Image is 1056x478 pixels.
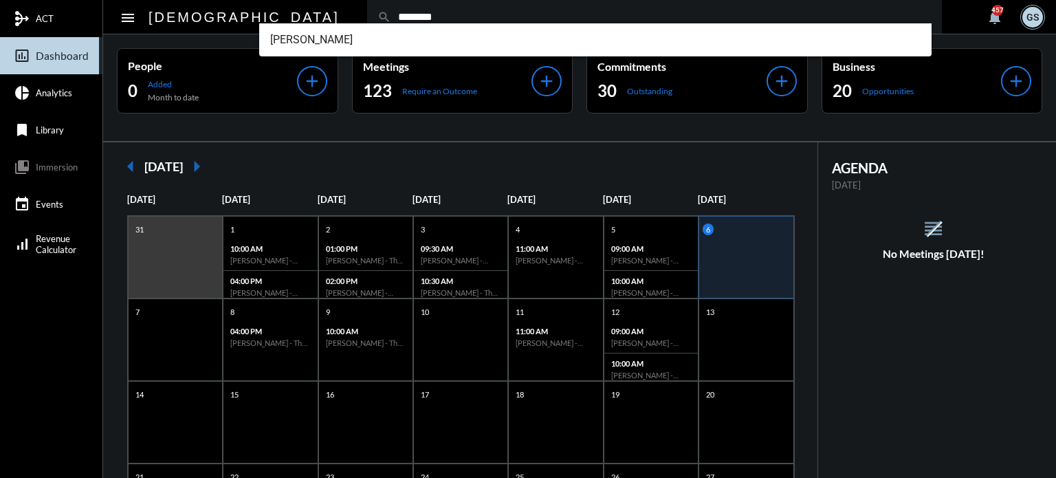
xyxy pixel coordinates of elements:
[1006,72,1026,91] mat-icon: add
[421,244,500,253] p: 09:30 AM
[627,86,672,96] p: Outstanding
[132,306,143,318] p: 7
[833,80,852,102] h2: 20
[230,244,310,253] p: 10:00 AM
[363,60,532,73] p: Meetings
[512,306,527,318] p: 11
[230,256,310,265] h6: [PERSON_NAME] - Action
[114,3,142,31] button: Toggle sidenav
[227,306,238,318] p: 8
[703,224,714,235] p: 6
[14,196,30,213] mat-icon: event
[537,72,556,91] mat-icon: add
[132,224,147,235] p: 31
[611,276,691,285] p: 10:00 AM
[326,327,406,336] p: 10:00 AM
[36,233,76,255] span: Revenue Calculator
[14,159,30,175] mat-icon: collections_bookmark
[326,256,406,265] h6: [PERSON_NAME] - The Philosophy
[992,5,1003,16] div: 457
[183,153,210,180] mat-icon: arrow_right
[377,10,391,24] mat-icon: search
[611,327,691,336] p: 09:00 AM
[148,79,199,89] p: Added
[402,86,477,96] p: Require an Outcome
[36,87,72,98] span: Analytics
[421,288,500,297] h6: [PERSON_NAME] - The Philosophy
[417,224,428,235] p: 3
[608,306,623,318] p: 12
[326,276,406,285] p: 02:00 PM
[36,162,78,173] span: Immersion
[230,338,310,347] h6: [PERSON_NAME] - The Philosophy
[516,327,595,336] p: 11:00 AM
[417,389,432,400] p: 17
[698,194,793,205] p: [DATE]
[611,371,691,380] h6: [PERSON_NAME] - Action
[128,59,297,72] p: People
[512,389,527,400] p: 18
[326,338,406,347] h6: [PERSON_NAME] - The Philosophy
[14,10,30,27] mat-icon: mediation
[516,338,595,347] h6: [PERSON_NAME] - Action
[128,80,137,102] h2: 0
[772,72,791,91] mat-icon: add
[230,276,310,285] p: 04:00 PM
[516,244,595,253] p: 11:00 AM
[14,47,30,64] mat-icon: insert_chart_outlined
[14,85,30,101] mat-icon: pie_chart
[818,248,1050,260] h5: No Meetings [DATE]!
[36,124,64,135] span: Library
[326,244,406,253] p: 01:00 PM
[608,389,623,400] p: 19
[417,306,432,318] p: 10
[227,224,238,235] p: 1
[597,60,767,73] p: Commitments
[363,80,392,102] h2: 123
[322,306,333,318] p: 9
[322,389,338,400] p: 16
[611,338,691,347] h6: [PERSON_NAME] - [PERSON_NAME] - Action
[611,256,691,265] h6: [PERSON_NAME] - [PERSON_NAME] - Action
[507,194,602,205] p: [DATE]
[230,288,310,297] h6: [PERSON_NAME] - Action
[227,389,242,400] p: 15
[14,236,30,252] mat-icon: signal_cellular_alt
[322,224,333,235] p: 2
[412,194,507,205] p: [DATE]
[326,288,406,297] h6: [PERSON_NAME] - Action
[318,194,412,205] p: [DATE]
[14,122,30,138] mat-icon: bookmark
[132,389,147,400] p: 14
[1022,7,1043,28] div: GS
[36,50,89,62] span: Dashboard
[703,389,718,400] p: 20
[922,217,945,240] mat-icon: reorder
[120,10,136,26] mat-icon: Side nav toggle icon
[603,194,698,205] p: [DATE]
[270,23,921,56] span: [PERSON_NAME]
[421,276,500,285] p: 10:30 AM
[36,13,54,24] span: ACT
[144,159,183,174] h2: [DATE]
[127,194,222,205] p: [DATE]
[302,72,322,91] mat-icon: add
[611,288,691,297] h6: [PERSON_NAME] - Action
[611,359,691,368] p: 10:00 AM
[148,6,340,28] h2: [DEMOGRAPHIC_DATA]
[516,256,595,265] h6: [PERSON_NAME] - Action
[148,92,199,102] p: Month to date
[862,86,914,96] p: Opportunities
[117,153,144,180] mat-icon: arrow_left
[222,194,317,205] p: [DATE]
[608,224,619,235] p: 5
[832,160,1036,176] h2: AGENDA
[36,199,63,210] span: Events
[611,244,691,253] p: 09:00 AM
[512,224,523,235] p: 4
[833,60,1002,73] p: Business
[703,306,718,318] p: 13
[230,327,310,336] p: 04:00 PM
[832,180,1036,191] p: [DATE]
[421,256,500,265] h6: [PERSON_NAME] - Action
